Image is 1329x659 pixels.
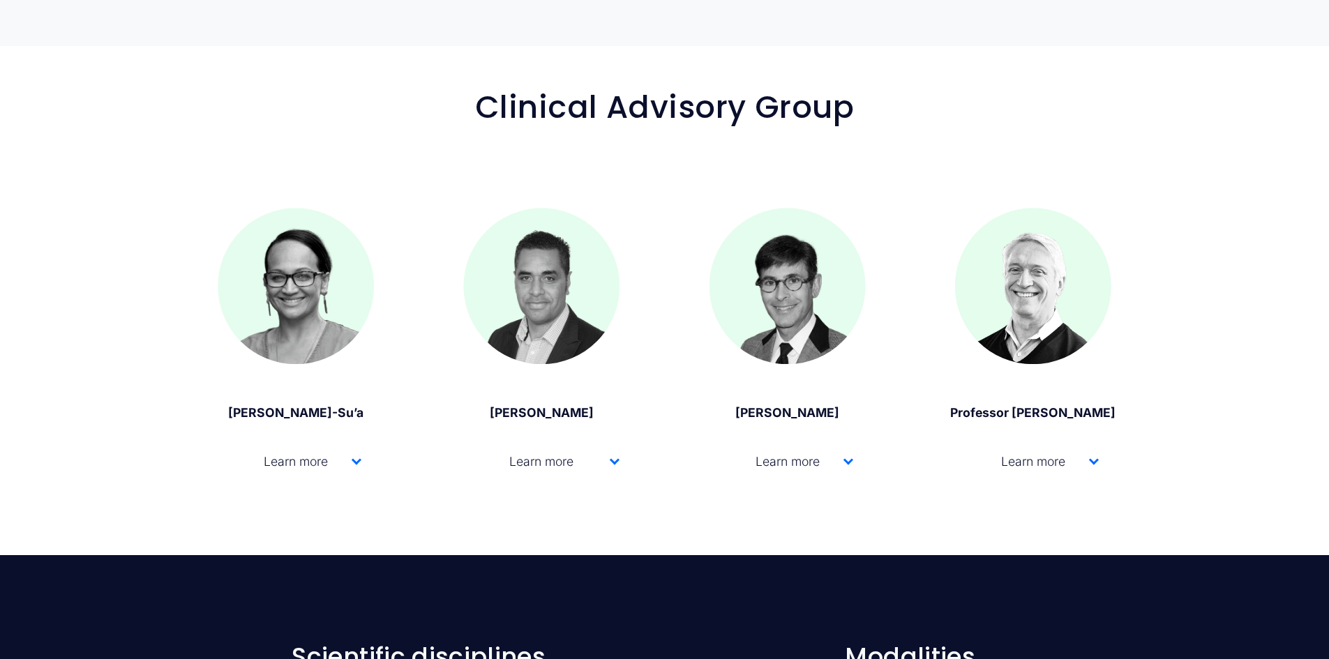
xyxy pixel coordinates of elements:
[463,454,610,469] span: Learn more
[722,454,843,469] span: Learn more
[177,90,1152,125] h2: Clinical Advisory Group
[968,454,1089,469] span: Learn more
[950,405,1116,420] strong: Professor [PERSON_NAME]
[709,433,866,490] button: Learn more
[735,405,839,420] strong: [PERSON_NAME]
[463,433,620,490] button: Learn more
[228,405,363,420] strong: [PERSON_NAME]-Su’a
[955,433,1111,490] button: Learn more
[490,405,594,420] strong: [PERSON_NAME]
[218,433,374,490] button: Learn more
[230,454,352,469] span: Learn more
